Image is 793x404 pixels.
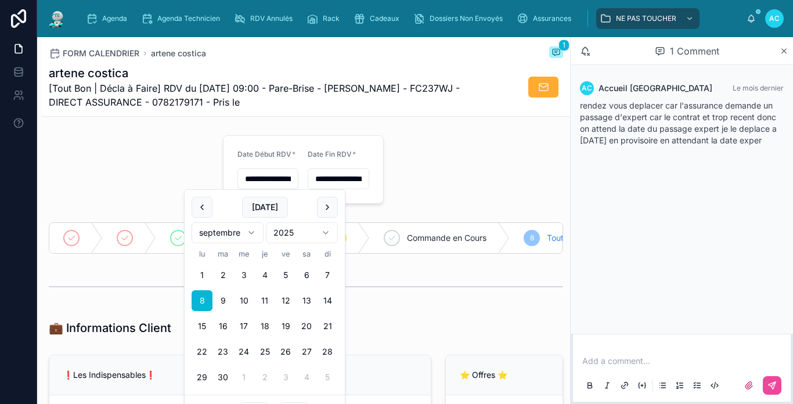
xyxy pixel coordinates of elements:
span: [Tout Bon | Décla à Faire] RDV du [DATE] 09:00 - Pare-Brise - [PERSON_NAME] - FC237WJ - DIRECT AS... [49,81,476,109]
span: Agenda Technicien [157,14,220,23]
button: dimanche 14 septembre 2025 [317,290,338,311]
button: mercredi 24 septembre 2025 [233,341,254,362]
h1: 💼 Informations Client [49,320,171,336]
span: AC [582,84,592,93]
a: Rack [303,8,348,29]
a: RDV Annulés [230,8,301,29]
button: vendredi 5 septembre 2025 [275,265,296,286]
button: samedi 4 octobre 2025 [296,367,317,388]
div: scrollable content [77,6,747,31]
button: vendredi 3 octobre 2025 [275,367,296,388]
button: mardi 2 septembre 2025 [212,265,233,286]
span: Accueil [GEOGRAPHIC_DATA] [599,82,712,94]
button: vendredi 26 septembre 2025 [275,341,296,362]
span: Le mois dernier [733,84,784,92]
button: lundi 22 septembre 2025 [192,341,212,362]
th: dimanche [317,248,338,260]
h1: artene costica [49,65,476,81]
button: dimanche 7 septembre 2025 [317,265,338,286]
button: mercredi 10 septembre 2025 [233,290,254,311]
span: Date Fin RDV [308,150,352,158]
button: 1 [549,46,563,60]
span: Agenda [102,14,127,23]
span: Commande en Cours [407,232,486,244]
span: 1 Comment [670,44,719,58]
span: AC [769,14,780,23]
button: samedi 20 septembre 2025 [296,316,317,337]
span: Rack [323,14,340,23]
button: jeudi 25 septembre 2025 [254,341,275,362]
button: jeudi 18 septembre 2025 [254,316,275,337]
button: vendredi 12 septembre 2025 [275,290,296,311]
span: NE PAS TOUCHER [616,14,676,23]
button: [DATE] [242,197,288,218]
button: vendredi 19 septembre 2025 [275,316,296,337]
span: ⭐ Offres ⭐ [460,370,507,380]
button: samedi 6 septembre 2025 [296,265,317,286]
span: ❗Les Indispensables❗ [63,370,156,380]
span: 1 [558,39,569,51]
button: jeudi 2 octobre 2025 [254,367,275,388]
th: jeudi [254,248,275,260]
span: Cadeaux [370,14,399,23]
span: RDV Annulés [250,14,293,23]
th: mardi [212,248,233,260]
th: vendredi [275,248,296,260]
a: Assurances [513,8,579,29]
img: App logo [46,9,67,28]
button: samedi 13 septembre 2025 [296,290,317,311]
a: FORM CALENDRIER [49,48,139,59]
a: Agenda Technicien [138,8,228,29]
span: FORM CALENDRIER [63,48,139,59]
button: mardi 23 septembre 2025 [212,341,233,362]
a: Cadeaux [350,8,408,29]
button: mardi 9 septembre 2025 [212,290,233,311]
span: Dossiers Non Envoyés [430,14,503,23]
span: Date Début RDV [237,150,291,158]
button: dimanche 21 septembre 2025 [317,316,338,337]
button: Today, jeudi 4 septembre 2025 [254,265,275,286]
a: Agenda [82,8,135,29]
th: mercredi [233,248,254,260]
a: artene costica [151,48,206,59]
button: lundi 29 septembre 2025 [192,367,212,388]
button: lundi 1 septembre 2025 [192,265,212,286]
button: jeudi 11 septembre 2025 [254,290,275,311]
button: lundi 8 septembre 2025, selected [192,290,212,311]
a: NE PAS TOUCHER [596,8,700,29]
button: dimanche 5 octobre 2025 [317,367,338,388]
button: mardi 16 septembre 2025 [212,316,233,337]
table: septembre 2025 [192,248,338,388]
th: lundi [192,248,212,260]
button: mercredi 17 septembre 2025 [233,316,254,337]
button: samedi 27 septembre 2025 [296,341,317,362]
span: Tout Bon | Décla à [GEOGRAPHIC_DATA] [547,232,702,244]
button: dimanche 28 septembre 2025 [317,341,338,362]
th: samedi [296,248,317,260]
span: rendez vous deplacer car l'assurance demande un passage d'expert car le contrat et trop recent do... [580,100,777,145]
a: Dossiers Non Envoyés [410,8,511,29]
span: Assurances [533,14,571,23]
button: mercredi 3 septembre 2025 [233,265,254,286]
button: mardi 30 septembre 2025 [212,367,233,388]
button: mercredi 1 octobre 2025 [233,367,254,388]
span: 8 [530,233,534,243]
button: lundi 15 septembre 2025 [192,316,212,337]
